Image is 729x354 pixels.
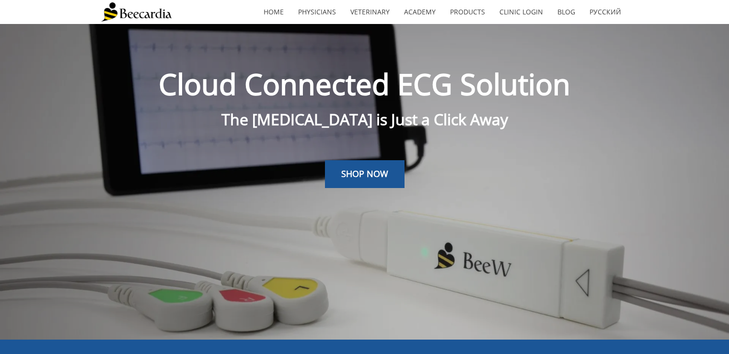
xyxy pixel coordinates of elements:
span: The [MEDICAL_DATA] is Just a Click Away [221,109,508,130]
a: Physicians [291,1,343,23]
a: SHOP NOW [325,160,405,188]
img: Beecardia [101,2,172,22]
span: SHOP NOW [341,168,388,179]
a: Products [443,1,492,23]
a: home [256,1,291,23]
a: Blog [550,1,582,23]
span: Cloud Connected ECG Solution [159,64,570,104]
a: Veterinary [343,1,397,23]
a: Clinic Login [492,1,550,23]
a: Academy [397,1,443,23]
a: Русский [582,1,628,23]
